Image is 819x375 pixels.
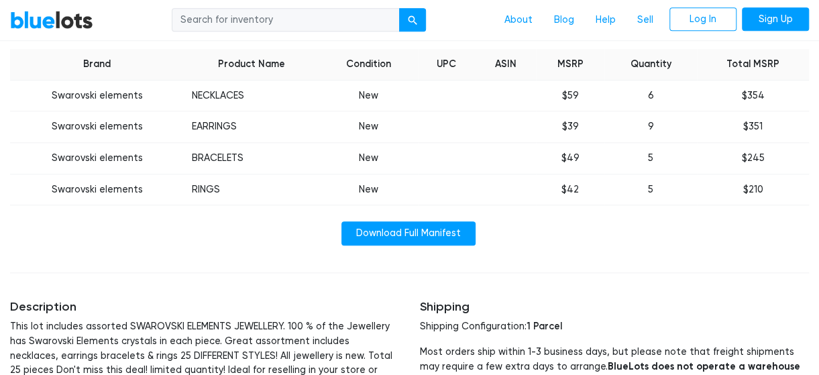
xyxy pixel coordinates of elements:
td: $351 [697,111,809,143]
p: Shipping Configuration: [420,319,810,334]
td: 6 [604,80,697,111]
td: NECKLACES [184,80,319,111]
th: Brand [10,49,184,80]
th: Quantity [604,49,697,80]
th: UPC [418,49,476,80]
td: $42 [536,174,604,205]
h5: Shipping [420,300,810,315]
td: 5 [604,143,697,174]
a: Sell [626,7,664,33]
input: Search for inventory [172,8,400,32]
td: New [319,143,417,174]
td: New [319,174,417,205]
td: Swarovski elements [10,111,184,143]
a: Log In [669,7,736,32]
td: RINGS [184,174,319,205]
a: Help [585,7,626,33]
a: Sign Up [742,7,809,32]
td: $354 [697,80,809,111]
td: $245 [697,143,809,174]
td: Swarovski elements [10,80,184,111]
a: Download Full Manifest [341,221,476,246]
td: $39 [536,111,604,143]
td: 9 [604,111,697,143]
th: MSRP [536,49,604,80]
td: $210 [697,174,809,205]
a: About [494,7,543,33]
td: $59 [536,80,604,111]
th: Condition [319,49,417,80]
td: New [319,80,417,111]
td: 5 [604,174,697,205]
th: Product Name [184,49,319,80]
a: Blog [543,7,585,33]
td: Swarovski elements [10,174,184,205]
td: EARRINGS [184,111,319,143]
span: 1 Parcel [527,320,562,332]
td: BRACELETS [184,143,319,174]
td: New [319,111,417,143]
td: Swarovski elements [10,143,184,174]
a: BlueLots [10,10,93,30]
td: $49 [536,143,604,174]
th: ASIN [476,49,537,80]
th: Total MSRP [697,49,809,80]
h5: Description [10,300,400,315]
